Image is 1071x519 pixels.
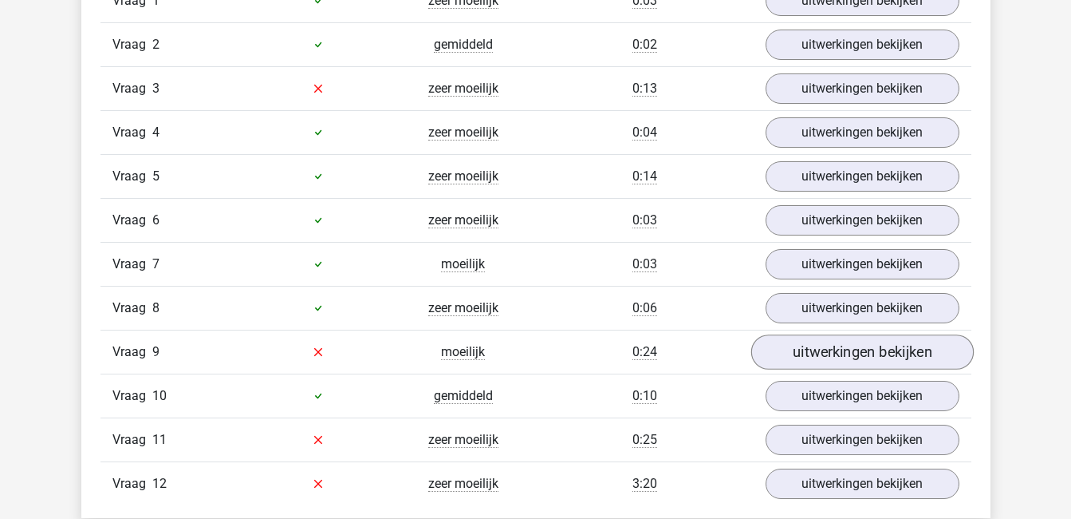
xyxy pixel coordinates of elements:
a: uitwerkingen bekijken [766,293,959,323]
span: 0:25 [632,432,657,448]
a: uitwerkingen bekijken [766,161,959,192]
a: uitwerkingen bekijken [766,117,959,148]
span: gemiddeld [434,388,493,404]
a: uitwerkingen bekijken [766,425,959,455]
span: Vraag [112,430,152,450]
span: 0:14 [632,168,657,184]
span: 0:03 [632,256,657,272]
a: uitwerkingen bekijken [766,73,959,104]
span: Vraag [112,386,152,406]
span: 12 [152,476,167,491]
span: 7 [152,256,159,271]
span: Vraag [112,343,152,362]
span: zeer moeilijk [428,81,498,97]
span: zeer moeilijk [428,476,498,492]
span: Vraag [112,255,152,274]
a: uitwerkingen bekijken [750,335,973,370]
a: uitwerkingen bekijken [766,381,959,411]
span: moeilijk [441,256,485,272]
span: gemiddeld [434,37,493,53]
span: 0:03 [632,212,657,228]
span: 6 [152,212,159,228]
span: Vraag [112,123,152,142]
span: 11 [152,432,167,447]
span: zeer moeilijk [428,212,498,228]
span: Vraag [112,299,152,318]
span: zeer moeilijk [428,168,498,184]
span: zeer moeilijk [428,125,498,141]
span: 2 [152,37,159,52]
span: 0:02 [632,37,657,53]
span: 0:06 [632,300,657,316]
span: 10 [152,388,167,403]
span: Vraag [112,167,152,186]
span: 0:24 [632,344,657,360]
span: 3:20 [632,476,657,492]
a: uitwerkingen bekijken [766,469,959,499]
span: Vraag [112,35,152,54]
span: 0:13 [632,81,657,97]
span: Vraag [112,211,152,230]
span: Vraag [112,79,152,98]
span: 3 [152,81,159,96]
a: uitwerkingen bekijken [766,30,959,60]
span: 9 [152,344,159,359]
span: zeer moeilijk [428,432,498,448]
span: moeilijk [441,344,485,360]
a: uitwerkingen bekijken [766,205,959,236]
a: uitwerkingen bekijken [766,249,959,279]
span: 8 [152,300,159,315]
span: zeer moeilijk [428,300,498,316]
span: 4 [152,125,159,140]
span: Vraag [112,474,152,493]
span: 5 [152,168,159,184]
span: 0:10 [632,388,657,404]
span: 0:04 [632,125,657,141]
